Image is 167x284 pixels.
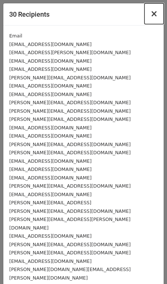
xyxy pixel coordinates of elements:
small: [EMAIL_ADDRESS][DOMAIN_NAME] [9,166,92,172]
small: [EMAIL_ADDRESS][DOMAIN_NAME] [9,233,92,239]
small: [PERSON_NAME][EMAIL_ADDRESS][DOMAIN_NAME] [9,250,131,255]
small: [EMAIL_ADDRESS][DOMAIN_NAME] [9,258,92,264]
span: × [150,9,158,19]
small: [PERSON_NAME][EMAIL_ADDRESS][DOMAIN_NAME] [9,150,131,155]
small: [EMAIL_ADDRESS][DOMAIN_NAME] [9,133,92,139]
small: [PERSON_NAME][DOMAIN_NAME][EMAIL_ADDRESS][PERSON_NAME][DOMAIN_NAME] [9,267,131,281]
small: [PERSON_NAME][EMAIL_ADDRESS][DOMAIN_NAME] [9,75,131,80]
small: [PERSON_NAME][EMAIL_ADDRESS][DOMAIN_NAME] [9,100,131,105]
small: [PERSON_NAME][EMAIL_ADDRESS][DOMAIN_NAME] [9,108,131,114]
small: [EMAIL_ADDRESS][DOMAIN_NAME] [9,42,92,47]
small: [EMAIL_ADDRESS][DOMAIN_NAME] [9,66,92,72]
small: Email [9,33,22,39]
small: [EMAIL_ADDRESS][DOMAIN_NAME] [9,92,92,97]
small: [EMAIL_ADDRESS][DOMAIN_NAME] [9,58,92,64]
small: [PERSON_NAME][EMAIL_ADDRESS][DOMAIN_NAME] [9,242,131,247]
small: [EMAIL_ADDRESS][DOMAIN_NAME] [9,175,92,181]
small: [PERSON_NAME][EMAIL_ADDRESS] [9,200,91,205]
small: [PERSON_NAME][EMAIL_ADDRESS][PERSON_NAME][DOMAIN_NAME] [9,217,130,231]
small: [PERSON_NAME][EMAIL_ADDRESS][DOMAIN_NAME] [9,183,131,189]
h5: 30 Recipients [9,9,50,19]
small: [EMAIL_ADDRESS][DOMAIN_NAME] [9,158,92,164]
small: [PERSON_NAME][EMAIL_ADDRESS][DOMAIN_NAME] [9,208,131,214]
small: [EMAIL_ADDRESS][DOMAIN_NAME] [9,192,92,197]
button: Close [144,3,164,24]
small: [PERSON_NAME][EMAIL_ADDRESS][DOMAIN_NAME] [9,142,131,147]
small: [EMAIL_ADDRESS][PERSON_NAME][DOMAIN_NAME] [9,50,131,55]
small: [EMAIL_ADDRESS][DOMAIN_NAME] [9,125,92,131]
small: [EMAIL_ADDRESS][DOMAIN_NAME] [9,83,92,89]
small: [PERSON_NAME][EMAIL_ADDRESS][DOMAIN_NAME] [9,116,131,122]
iframe: Chat Widget [130,248,167,284]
